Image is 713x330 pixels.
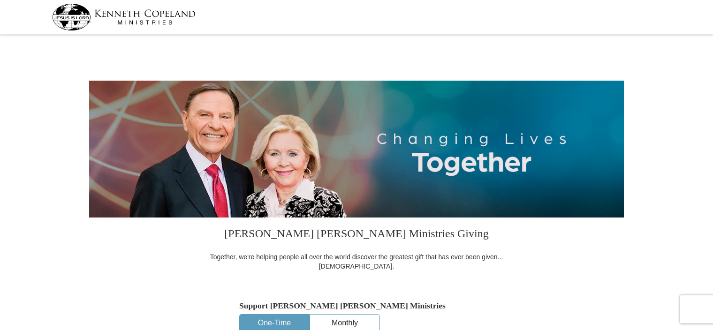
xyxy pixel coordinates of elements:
h3: [PERSON_NAME] [PERSON_NAME] Ministries Giving [204,217,509,252]
img: kcm-header-logo.svg [52,4,196,30]
h5: Support [PERSON_NAME] [PERSON_NAME] Ministries [239,301,474,311]
div: Together, we're helping people all over the world discover the greatest gift that has ever been g... [204,252,509,271]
